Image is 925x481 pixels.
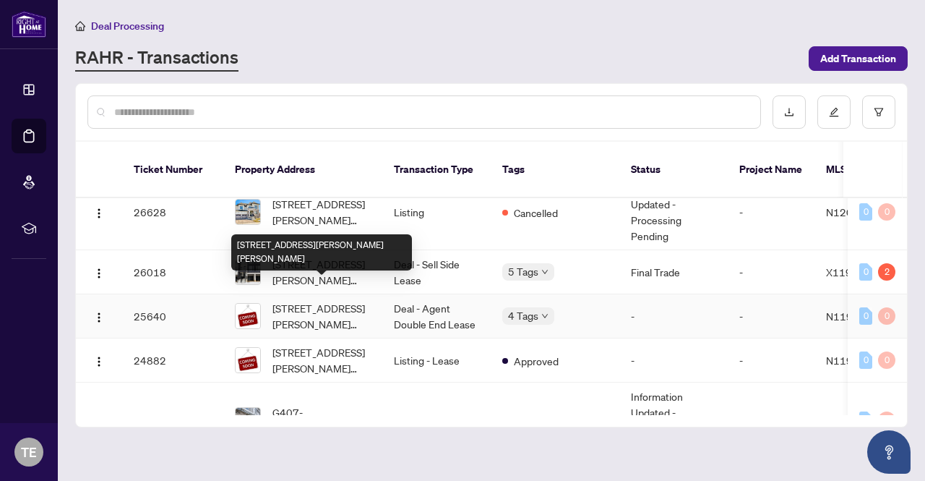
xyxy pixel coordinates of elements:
[87,305,111,328] button: Logo
[820,47,896,70] span: Add Transaction
[75,46,238,72] a: RAHR - Transactions
[784,107,794,117] span: download
[382,339,491,383] td: Listing - Lease
[382,174,491,250] td: Listing
[122,174,223,250] td: 26628
[826,414,885,427] span: X11996101
[859,412,872,429] div: 0
[862,95,895,129] button: filter
[122,339,223,383] td: 24882
[122,383,223,459] td: 24881
[809,46,908,71] button: Add Transaction
[122,142,223,198] th: Ticket Number
[728,174,814,250] td: -
[874,107,884,117] span: filter
[541,268,548,276] span: down
[814,142,901,198] th: MLS #
[619,383,728,459] td: Information Updated - Processing Pending
[826,205,885,218] span: N12011796
[236,200,260,224] img: thumbnail-img
[859,352,872,369] div: 0
[87,260,111,284] button: Logo
[21,442,37,462] span: TE
[619,250,728,294] td: Final Trade
[514,353,559,369] span: Approved
[382,294,491,339] td: Deal - Agent Double End Lease
[829,107,839,117] span: edit
[223,142,382,198] th: Property Address
[122,294,223,339] td: 25640
[236,348,260,373] img: thumbnail-img
[93,312,105,323] img: Logo
[231,234,412,271] div: [STREET_ADDRESS][PERSON_NAME][PERSON_NAME]
[817,95,851,129] button: edit
[75,21,85,31] span: home
[867,430,911,474] button: Open asap
[878,263,895,281] div: 2
[859,203,872,221] div: 0
[773,95,806,129] button: download
[514,205,558,221] span: Cancelled
[826,310,885,323] span: N11991492
[382,142,491,198] th: Transaction Type
[619,339,728,383] td: -
[826,265,885,278] span: X11963878
[541,312,548,320] span: down
[87,409,111,432] button: Logo
[236,260,260,284] img: thumbnail-img
[859,263,872,281] div: 0
[619,174,728,250] td: Information Updated - Processing Pending
[728,142,814,198] th: Project Name
[382,383,491,459] td: Listing - Lease
[272,300,371,332] span: [STREET_ADDRESS][PERSON_NAME][PERSON_NAME]
[878,352,895,369] div: 0
[91,20,164,33] span: Deal Processing
[514,413,558,429] span: Cancelled
[728,339,814,383] td: -
[508,307,538,324] span: 4 Tags
[87,200,111,224] button: Logo
[93,268,105,279] img: Logo
[728,383,814,459] td: -
[728,250,814,294] td: -
[272,196,371,228] span: [STREET_ADDRESS][PERSON_NAME][PERSON_NAME]
[236,408,260,433] img: thumbnail-img
[826,354,885,367] span: N11991492
[728,294,814,339] td: -
[619,142,728,198] th: Status
[12,11,46,38] img: logo
[272,344,371,376] span: [STREET_ADDRESS][PERSON_NAME][PERSON_NAME]
[878,203,895,221] div: 0
[878,412,895,429] div: 0
[382,250,491,294] td: Deal - Sell Side Lease
[508,263,538,280] span: 5 Tags
[878,307,895,325] div: 0
[236,304,260,328] img: thumbnail-img
[93,356,105,367] img: Logo
[122,250,223,294] td: 26018
[491,142,619,198] th: Tags
[619,294,728,339] td: -
[272,404,371,436] span: G407-[STREET_ADDRESS]
[272,256,371,288] span: [STREET_ADDRESS][PERSON_NAME][PERSON_NAME]
[859,307,872,325] div: 0
[93,208,105,219] img: Logo
[87,349,111,372] button: Logo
